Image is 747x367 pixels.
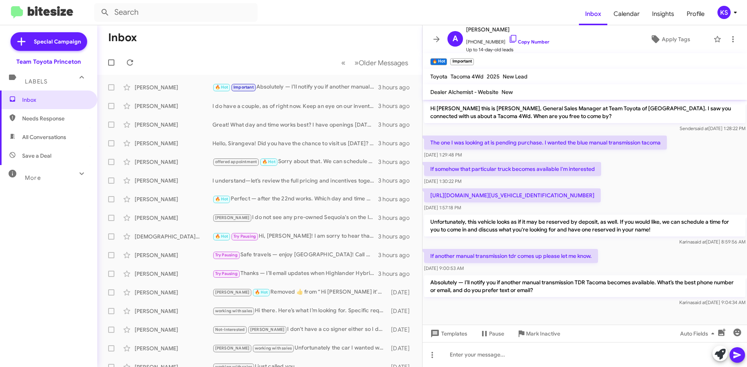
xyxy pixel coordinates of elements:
[215,85,228,90] span: 🔥 Hot
[212,306,387,315] div: Hi there. Here’s what I’m looking for. Specific requirements are as follows: 2026 GRAND Highlande...
[135,344,212,352] div: [PERSON_NAME]
[135,195,212,203] div: [PERSON_NAME]
[11,32,87,51] a: Special Campaign
[466,34,549,46] span: [PHONE_NUMBER]
[430,89,498,96] span: Dealer Alchemist - Website
[135,251,212,259] div: [PERSON_NAME]
[215,327,245,332] span: Not-Interested
[466,46,549,54] span: Up to 14-day-old leads
[25,174,41,181] span: More
[94,3,258,22] input: Search
[215,308,253,313] span: working with sales
[135,307,212,315] div: [PERSON_NAME]
[680,3,711,25] a: Profile
[135,214,212,222] div: [PERSON_NAME]
[22,152,51,160] span: Save a Deal
[429,327,467,341] span: Templates
[378,121,416,129] div: 3 hours ago
[215,271,238,276] span: Try Pausing
[212,288,387,297] div: Removed ‌👍‌ from “ Hi [PERSON_NAME] it's [PERSON_NAME] at Team Toyota of [GEOGRAPHIC_DATA]. Hope ...
[215,234,228,239] span: 🔥 Hot
[424,188,601,202] p: [URL][DOMAIN_NAME][US_VEHICLE_IDENTIFICATION_NUMBER]
[711,6,738,19] button: KS
[212,344,387,353] div: Unfortunately the car I wanted was not in your inventory. However the gentleman who assisted me w...
[233,85,254,90] span: Important
[135,289,212,296] div: [PERSON_NAME]
[22,115,88,122] span: Needs Response
[378,83,416,91] div: 3 hours ago
[233,234,256,239] span: Try Pausing
[215,290,250,295] span: [PERSON_NAME]
[16,58,81,66] div: Team Toyota Princeton
[212,157,378,166] div: Sorry about that. We can schedule an appraisal to evaluate your Tundra and provide an offer. What...
[509,39,549,45] a: Copy Number
[212,269,378,278] div: Thanks — I’ll email updates when Highlander Hybrid XLE allocations arrive. Any preferred color or...
[378,102,416,110] div: 3 hours ago
[607,3,646,25] a: Calendar
[424,178,461,184] span: [DATE] 1:30:22 PM
[579,3,607,25] a: Inbox
[135,326,212,334] div: [PERSON_NAME]
[255,346,292,351] span: working with sales
[503,73,528,80] span: New Lead
[212,325,387,334] div: I don't have a co signer either so I don't want to waste anyone's time
[387,344,416,352] div: [DATE]
[25,78,47,85] span: Labels
[212,83,378,92] div: Absolutely — I’ll notify you if another manual transmission TDR Tacoma becomes available. What’s ...
[212,139,378,147] div: Hello, Sirangeva! Did you have the chance to visit us [DATE]? If so, how did your visit do? If no...
[337,55,413,71] nav: Page navigation example
[212,177,378,184] div: I understand—let’s review the full pricing and incentives together so we can find a reasonable op...
[424,275,745,297] p: Absolutely — I’ll notify you if another manual transmission TDR Tacoma becomes available. What’s ...
[424,136,667,150] p: The one I was looking at is pending purchase. I wanted the blue manual transmission tacoma
[337,55,350,71] button: Previous
[680,327,717,341] span: Auto Fields
[466,25,549,34] span: [PERSON_NAME]
[212,195,378,204] div: Perfect — after the 22nd works. Which day and time would you prefer to visit? I can reserve a spo...
[34,38,81,45] span: Special Campaign
[108,31,137,44] h1: Inbox
[135,177,212,184] div: [PERSON_NAME]
[212,250,378,259] div: Safe travels — enjoy [GEOGRAPHIC_DATA]! Call when you return on the 26th or I can hold an appoint...
[378,214,416,222] div: 3 hours ago
[354,58,359,68] span: »
[378,177,416,184] div: 3 hours ago
[215,215,250,220] span: [PERSON_NAME]
[387,289,416,296] div: [DATE]
[423,327,473,341] button: Templates
[693,239,706,245] span: said at
[450,58,473,65] small: Important
[215,252,238,257] span: Try Pausing
[135,102,212,110] div: [PERSON_NAME]
[646,3,680,25] a: Insights
[135,121,212,129] div: [PERSON_NAME]
[695,125,708,131] span: said at
[250,327,285,332] span: [PERSON_NAME]
[662,32,690,46] span: Apply Tags
[212,121,378,129] div: Great! What day and time works best? I have openings [DATE] 3–6 PM, [DATE] 10 AM–1 PM, or [DATE] ...
[212,232,378,241] div: Hi, [PERSON_NAME]! I am sorry to hear that! Please come in and we will address the issue, we will...
[387,307,416,315] div: [DATE]
[510,327,566,341] button: Mark Inactive
[262,159,275,164] span: 🔥 Hot
[378,139,416,147] div: 3 hours ago
[135,139,212,147] div: [PERSON_NAME]
[487,73,500,80] span: 2025
[424,265,464,271] span: [DATE] 9:00:53 AM
[359,59,408,67] span: Older Messages
[378,270,416,278] div: 3 hours ago
[679,299,745,305] span: Karina [DATE] 9:04:34 AM
[424,215,745,237] p: Unfortunately, this vehicle looks as if it may be reserved by deposit, as well. If you would like...
[424,162,601,176] p: If somehow that particular truck becomes available I'm interested
[424,101,745,123] p: Hi [PERSON_NAME] this is [PERSON_NAME], General Sales Manager at Team Toyota of [GEOGRAPHIC_DATA]...
[255,290,268,295] span: 🔥 Hot
[378,233,416,240] div: 3 hours ago
[424,152,462,158] span: [DATE] 1:29:48 PM
[452,33,458,45] span: A
[212,213,378,222] div: I do not see any pre-owned Sequoia's on the lot at the moment. However, please keep an eye on our...
[135,233,212,240] div: [DEMOGRAPHIC_DATA][PERSON_NAME]
[717,6,731,19] div: KS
